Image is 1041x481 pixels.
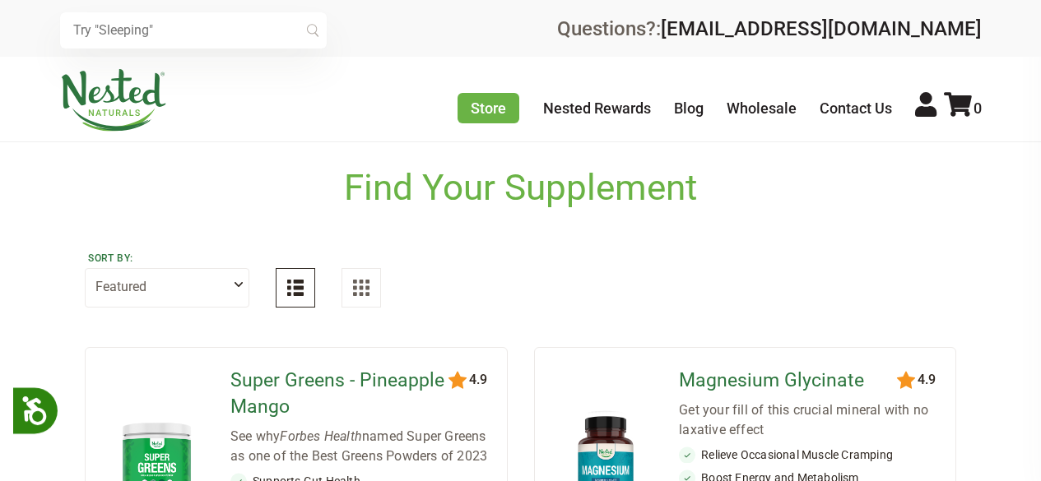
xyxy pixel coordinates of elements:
[557,19,982,39] div: Questions?:
[820,99,892,117] a: Contact Us
[727,99,797,117] a: Wholesale
[280,428,362,444] em: Forbes Health
[944,99,982,117] a: 0
[974,99,982,117] span: 0
[679,400,941,440] div: Get your fill of this crucial mineral with no laxative effect
[88,252,246,265] label: Sort by:
[353,280,369,296] img: Grid
[230,427,493,466] div: See why named Super Greens as one of the Best Greens Powders of 2023
[60,12,327,49] input: Try "Sleeping"
[344,167,697,209] h1: Find Your Supplement
[230,368,454,420] a: Super Greens - Pineapple Mango
[458,93,519,123] a: Store
[543,99,651,117] a: Nested Rewards
[674,99,704,117] a: Blog
[679,368,903,394] a: Magnesium Glycinate
[679,446,941,463] li: Relieve Occasional Muscle Cramping
[287,280,304,296] img: List
[60,69,167,132] img: Nested Naturals
[661,17,982,40] a: [EMAIL_ADDRESS][DOMAIN_NAME]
